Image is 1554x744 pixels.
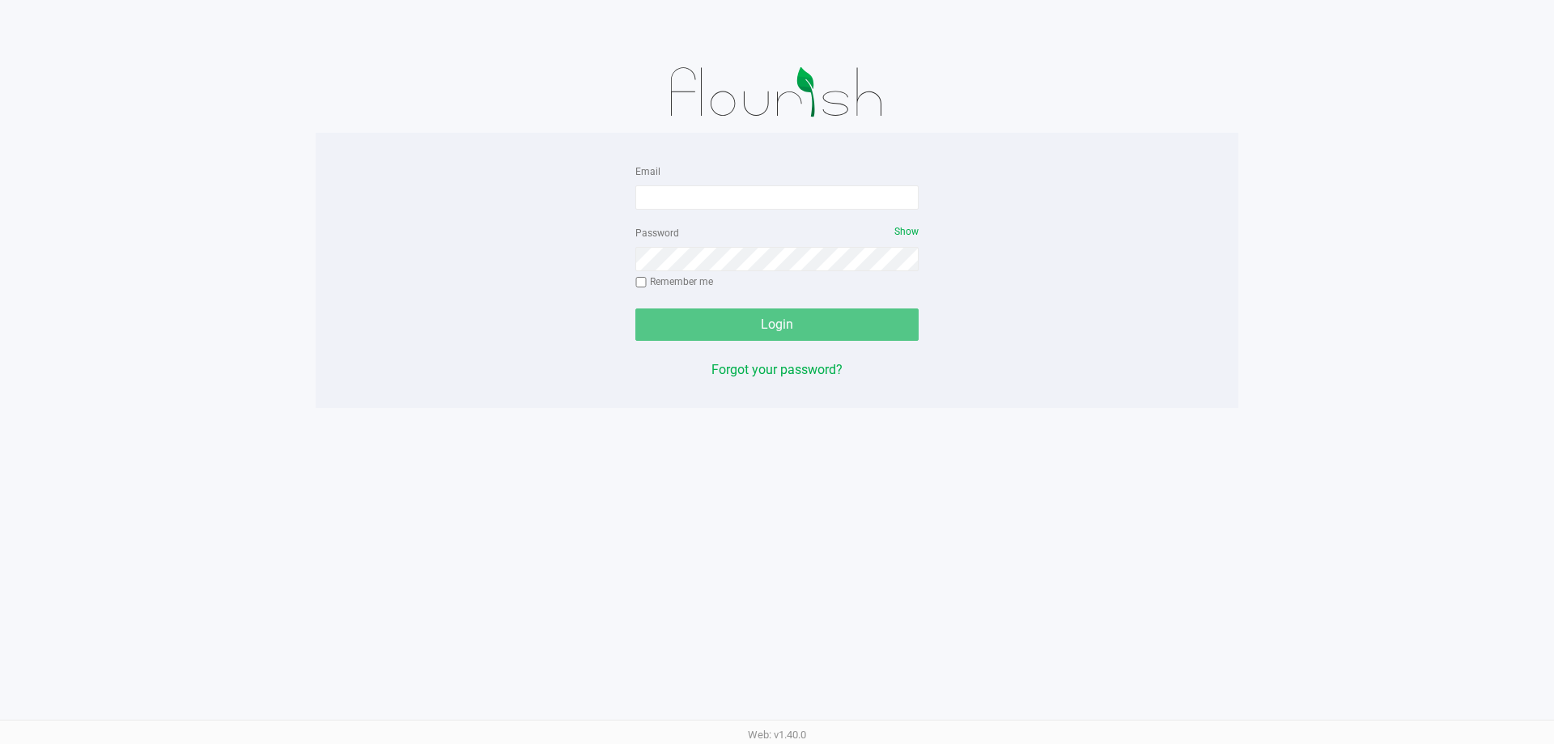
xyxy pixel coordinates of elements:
label: Email [635,164,660,179]
button: Forgot your password? [711,360,843,380]
span: Web: v1.40.0 [748,729,806,741]
label: Remember me [635,274,713,289]
input: Remember me [635,277,647,288]
label: Password [635,226,679,240]
span: Show [894,226,919,237]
